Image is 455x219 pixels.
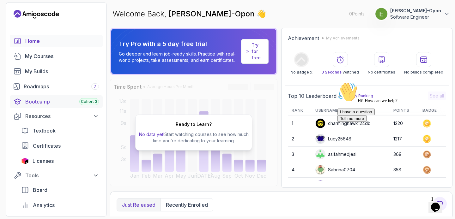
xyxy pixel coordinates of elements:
[315,149,356,159] div: asifahmedjesi
[288,162,312,178] td: 4
[404,70,443,75] p: No builds completed
[161,198,213,211] button: Recently enrolled
[17,199,103,211] a: analytics
[288,131,312,147] td: 2
[321,70,359,75] p: Watched
[10,95,103,108] a: bootcamp
[119,39,239,48] p: Try Pro with a 5 day free trial
[33,201,55,209] span: Analytics
[10,35,103,47] a: home
[288,105,312,116] th: Rank
[122,201,155,209] p: Just released
[316,181,325,190] img: user profile image
[3,3,116,42] div: 👋Hi! How can we help?I have a questionTell me more
[315,134,351,144] div: Lucy25648
[17,184,103,196] a: board
[290,70,312,75] p: No Badge :(
[25,52,99,60] div: My Courses
[10,65,103,78] a: builds
[321,70,342,74] span: 0 Seconds
[288,147,312,162] td: 3
[33,157,54,165] span: Licenses
[288,116,312,131] td: 1
[17,155,103,167] a: licenses
[10,170,103,181] button: Tools
[3,29,40,36] button: I have a question
[241,39,269,64] a: Try for free
[375,8,387,20] img: user profile image
[368,70,395,75] p: No certificates
[390,14,441,20] p: Software Engineer
[166,201,208,209] p: Recently enrolled
[25,98,99,105] div: Bootcamp
[24,83,99,90] div: Roadmaps
[25,68,99,75] div: My Builds
[428,194,449,213] iframe: chat widget
[316,119,325,128] img: user profile image
[315,118,371,128] div: charminghawk124db
[316,165,325,175] img: default monster avatar
[21,158,29,164] img: jetbrains icon
[10,110,103,122] button: Resources
[3,3,23,23] img: :wave:
[3,36,32,42] button: Tell me more
[25,172,99,179] div: Tools
[10,80,103,93] a: roadmaps
[312,105,390,116] th: Username
[316,150,325,159] img: user profile image
[139,132,164,137] span: No data yet!
[10,50,103,62] a: courses
[138,131,249,144] p: Start watching courses to see how much time you’re dedicating to your learning.
[33,127,56,134] span: Textbook
[257,9,266,19] span: 👋
[14,9,59,19] a: Landing page
[112,9,266,19] p: Welcome Back,
[288,92,337,100] h2: Top 10 Leaderboard
[315,165,355,175] div: Sabrina0704
[25,112,99,120] div: Resources
[119,51,239,63] p: Go deeper and learn job-ready skills. Practice with real-world projects, take assessments, and ea...
[315,180,361,190] div: Lambalamba160
[117,198,161,211] button: Just released
[17,139,103,152] a: certificates
[252,42,263,61] a: Try for free
[326,36,360,41] p: My Achievements
[390,8,441,14] p: [PERSON_NAME]-Opon
[3,19,63,24] span: Hi! How can we help?
[375,8,450,20] button: user profile image[PERSON_NAME]-OponSoftware Engineer
[33,186,47,194] span: Board
[335,80,449,191] iframe: chat widget
[33,142,61,150] span: Certificates
[288,178,312,193] td: 5
[316,134,325,144] img: default monster avatar
[169,9,257,18] span: [PERSON_NAME]-Opon
[176,121,212,127] h2: Ready to Learn?
[349,11,365,17] p: 0 Points
[25,37,99,45] div: Home
[94,84,96,89] span: 7
[288,34,319,42] h2: Achievement
[17,124,103,137] a: textbook
[81,99,97,104] span: Cohort 3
